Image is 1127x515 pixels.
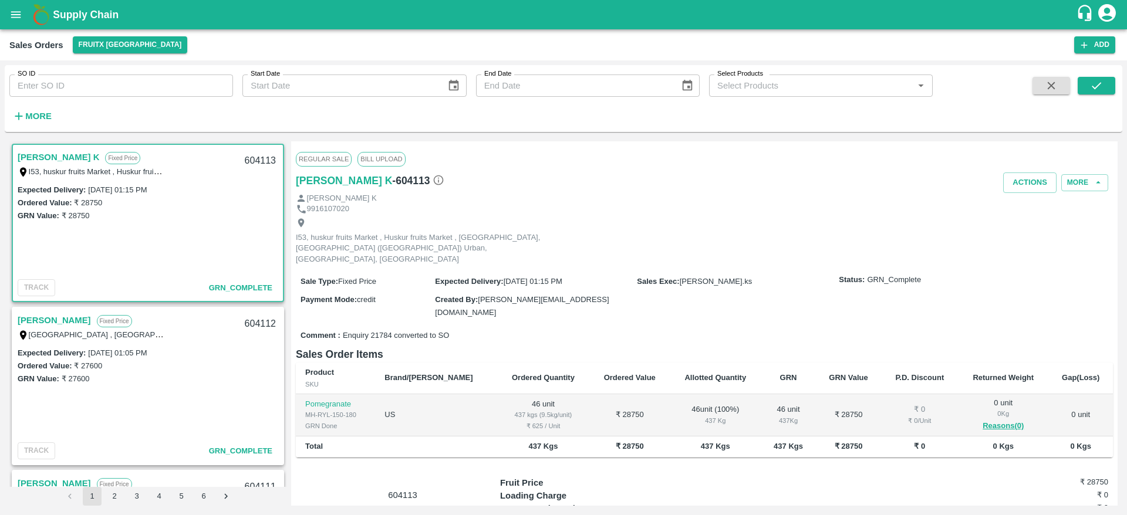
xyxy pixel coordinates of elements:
button: Go to page 4 [150,487,168,506]
h6: ₹ 28750 [1007,476,1108,488]
span: [PERSON_NAME].ks [680,277,753,286]
span: Regular Sale [296,152,352,166]
button: Add [1074,36,1115,53]
b: 437 Kgs [701,442,730,450]
button: Go to page 3 [127,487,146,506]
p: Fixed Price [97,478,132,490]
b: 437 Kgs [774,442,803,450]
label: SO ID [18,69,35,79]
span: GRN_Complete [209,283,272,292]
b: 437 Kgs [529,442,558,450]
b: Gap(Loss) [1062,373,1099,382]
img: logo [29,3,53,26]
span: GRN_Complete [209,446,272,455]
div: 46 unit ( 100 %) [679,404,751,426]
button: More [1061,174,1108,191]
span: Bill Upload [357,152,405,166]
label: GRN Value: [18,211,59,220]
strong: More [25,111,52,121]
td: 0 unit [1048,394,1113,437]
label: [GEOGRAPHIC_DATA] , [GEOGRAPHIC_DATA], [GEOGRAPHIC_DATA] , [GEOGRAPHIC_DATA], [GEOGRAPHIC_DATA], ... [29,330,561,339]
td: US [375,394,497,437]
nav: pagination navigation [59,487,237,506]
p: Pomegranate [305,399,366,410]
p: Fixed Price [105,152,140,164]
div: account of current user [1096,2,1118,27]
label: ₹ 27600 [74,361,102,370]
div: 0 Kg [967,408,1039,419]
label: Ordered Value: [18,198,72,207]
h6: ₹ 0 [1007,489,1108,501]
button: Go to page 6 [194,487,213,506]
label: End Date [484,69,511,79]
label: Expected Delivery : [435,277,503,286]
label: ₹ 28750 [62,211,90,220]
label: I53, huskur fruits Market , Huskur fruits Market , [GEOGRAPHIC_DATA], [GEOGRAPHIC_DATA] ([GEOGRAP... [29,167,632,176]
b: ₹ 28750 [835,442,863,450]
button: Choose date [676,74,699,97]
label: ₹ 28750 [74,198,102,207]
b: 0 Kgs [993,442,1014,450]
b: ₹ 0 [914,442,925,450]
label: Status: [839,275,865,286]
div: customer-support [1076,4,1096,25]
div: 46 unit [770,404,806,426]
div: GRN Done [305,421,366,431]
label: Created By : [435,295,478,304]
div: ₹ 0 [891,404,949,415]
div: 437 Kg [679,415,751,426]
label: Sales Exec : [637,277,679,286]
span: credit [357,295,376,304]
p: Transportation Price [500,502,652,515]
div: 437 kgs (9.5kg/unit) [506,409,580,420]
label: Expected Delivery : [18,348,86,357]
b: Returned Weight [973,373,1034,382]
p: [PERSON_NAME] K [307,193,377,204]
p: Fixed Price [97,315,132,327]
label: ₹ 27600 [62,374,90,383]
div: MH-RYL-150-180 [305,409,366,420]
a: [PERSON_NAME] K [18,150,99,165]
p: 9916107020 [307,204,349,215]
b: P.D. Discount [895,373,944,382]
a: [PERSON_NAME] [18,313,91,328]
input: End Date [476,74,672,97]
div: 437 Kg [770,415,806,426]
b: Total [305,442,323,450]
b: ₹ 28750 [616,442,644,450]
a: [PERSON_NAME] K [296,172,392,189]
button: Go to page 2 [105,487,124,506]
h6: Sales Order Items [296,346,1113,362]
b: Brand/[PERSON_NAME] [384,373,473,382]
button: open drawer [2,1,29,28]
label: Ordered Value: [18,361,72,370]
label: Payment Mode : [301,295,357,304]
span: [DATE] 01:15 PM [504,277,562,286]
button: Select DC [73,36,188,53]
b: Product [305,368,334,377]
label: Start Date [251,69,280,79]
button: Reasons(0) [967,419,1039,433]
label: Sale Type : [301,277,338,286]
input: Enter SO ID [9,74,233,97]
button: Choose date [443,74,465,97]
div: SKU [305,379,366,389]
button: Actions [1003,172,1057,193]
b: GRN [780,373,797,382]
button: page 1 [83,487,102,506]
span: GRN_Complete [867,275,921,286]
td: ₹ 28750 [589,394,670,437]
a: [PERSON_NAME] [18,476,91,491]
h6: - 604113 [392,172,444,189]
button: Go to page 5 [172,487,191,506]
input: Start Date [242,74,438,97]
button: Open [913,78,929,93]
div: 604111 [238,473,283,501]
button: Go to next page [217,487,235,506]
td: 46 unit [497,394,589,437]
a: Supply Chain [53,6,1076,23]
p: Fruit Price [500,476,652,489]
input: Select Products [713,78,910,93]
label: Select Products [717,69,763,79]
